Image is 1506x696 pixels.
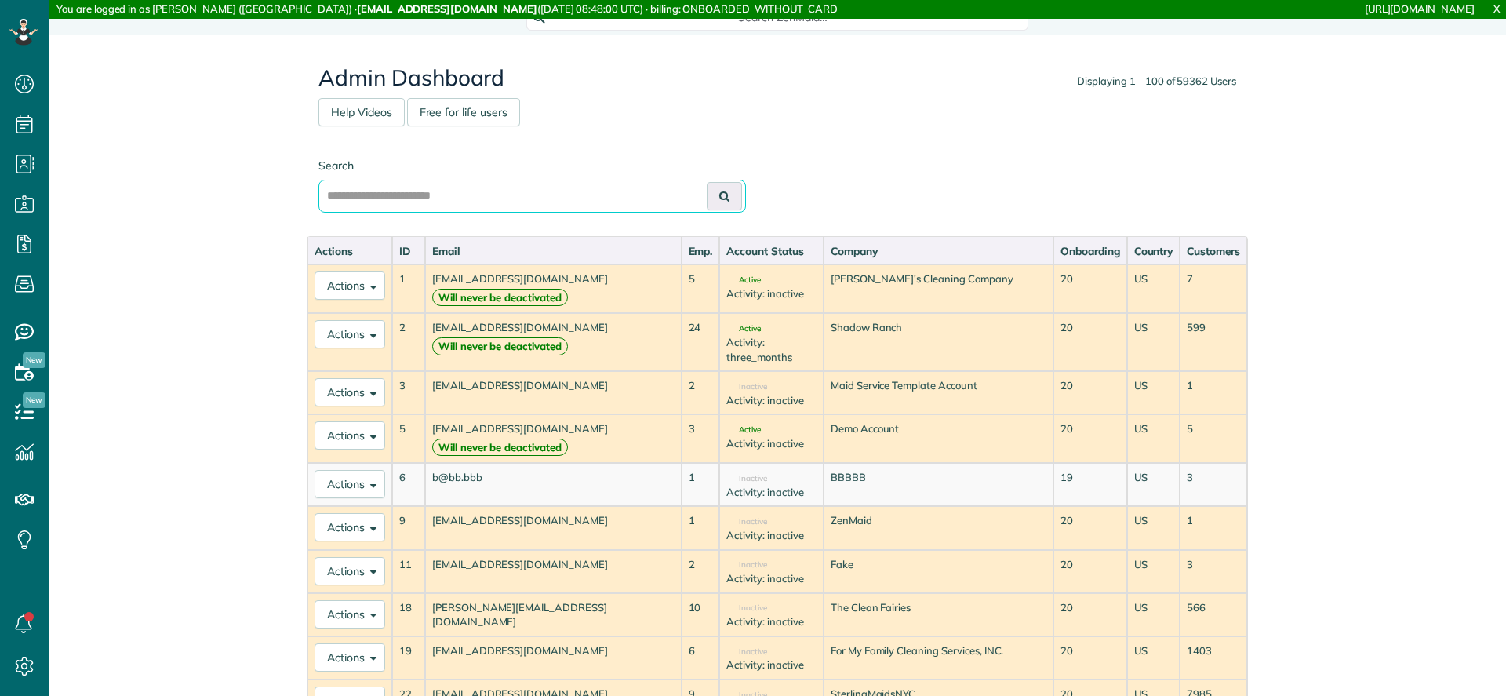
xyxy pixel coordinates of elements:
[1053,506,1127,549] td: 20
[726,286,816,301] div: Activity: inactive
[1053,264,1127,313] td: 20
[682,593,720,636] td: 10
[824,264,1053,313] td: [PERSON_NAME]'s Cleaning Company
[824,414,1053,463] td: Demo Account
[425,414,682,463] td: [EMAIL_ADDRESS][DOMAIN_NAME]
[1053,636,1127,680] td: 20
[425,550,682,593] td: [EMAIL_ADDRESS][DOMAIN_NAME]
[824,593,1053,636] td: The Clean Fairies
[432,243,675,259] div: Email
[824,550,1053,593] td: Fake
[392,550,425,593] td: 11
[392,313,425,371] td: 2
[726,383,767,391] span: Inactive
[682,313,720,371] td: 24
[726,571,816,586] div: Activity: inactive
[726,658,816,672] div: Activity: inactive
[392,636,425,680] td: 19
[831,243,1046,259] div: Company
[318,66,1236,90] h2: Admin Dashboard
[1053,371,1127,414] td: 20
[23,392,45,408] span: New
[1180,593,1247,636] td: 566
[432,289,568,307] strong: Will never be deactivated
[425,636,682,680] td: [EMAIL_ADDRESS][DOMAIN_NAME]
[1180,636,1247,680] td: 1403
[682,414,720,463] td: 3
[315,557,385,585] button: Actions
[1053,550,1127,593] td: 20
[1127,313,1180,371] td: US
[726,604,767,612] span: Inactive
[1365,2,1475,15] a: [URL][DOMAIN_NAME]
[315,320,385,348] button: Actions
[315,470,385,498] button: Actions
[425,264,682,313] td: [EMAIL_ADDRESS][DOMAIN_NAME]
[425,463,682,506] td: b@bb.bbb
[1187,243,1240,259] div: Customers
[318,158,746,173] label: Search
[392,506,425,549] td: 9
[1180,463,1247,506] td: 3
[315,243,385,259] div: Actions
[1180,550,1247,593] td: 3
[399,243,418,259] div: ID
[1180,264,1247,313] td: 7
[1053,414,1127,463] td: 20
[425,371,682,414] td: [EMAIL_ADDRESS][DOMAIN_NAME]
[682,463,720,506] td: 1
[726,475,767,483] span: Inactive
[315,600,385,629] button: Actions
[1053,463,1127,506] td: 19
[315,378,385,406] button: Actions
[726,325,761,333] span: Active
[824,463,1053,506] td: BBBBB
[726,426,761,434] span: Active
[824,636,1053,680] td: For My Family Cleaning Services, INC.
[689,243,713,259] div: Emp.
[392,371,425,414] td: 3
[392,264,425,313] td: 1
[407,98,520,126] a: Free for life users
[1180,414,1247,463] td: 5
[824,506,1053,549] td: ZenMaid
[1127,371,1180,414] td: US
[726,648,767,656] span: Inactive
[726,276,761,284] span: Active
[1180,371,1247,414] td: 1
[315,643,385,672] button: Actions
[1134,243,1173,259] div: Country
[824,371,1053,414] td: Maid Service Template Account
[1127,593,1180,636] td: US
[726,614,816,629] div: Activity: inactive
[682,550,720,593] td: 2
[315,513,385,541] button: Actions
[1077,74,1236,89] div: Displaying 1 - 100 of 59362 Users
[432,337,568,355] strong: Will never be deactivated
[315,271,385,300] button: Actions
[1180,506,1247,549] td: 1
[726,561,767,569] span: Inactive
[682,506,720,549] td: 1
[682,636,720,680] td: 6
[1127,550,1180,593] td: US
[357,2,537,15] strong: [EMAIL_ADDRESS][DOMAIN_NAME]
[1127,264,1180,313] td: US
[726,243,816,259] div: Account Status
[726,436,816,451] div: Activity: inactive
[1127,414,1180,463] td: US
[726,335,816,364] div: Activity: three_months
[392,414,425,463] td: 5
[318,98,405,126] a: Help Videos
[1127,636,1180,680] td: US
[315,421,385,450] button: Actions
[425,506,682,549] td: [EMAIL_ADDRESS][DOMAIN_NAME]
[726,528,816,543] div: Activity: inactive
[392,593,425,636] td: 18
[682,371,720,414] td: 2
[23,352,45,368] span: New
[1180,313,1247,371] td: 599
[392,463,425,506] td: 6
[1060,243,1120,259] div: Onboarding
[682,264,720,313] td: 5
